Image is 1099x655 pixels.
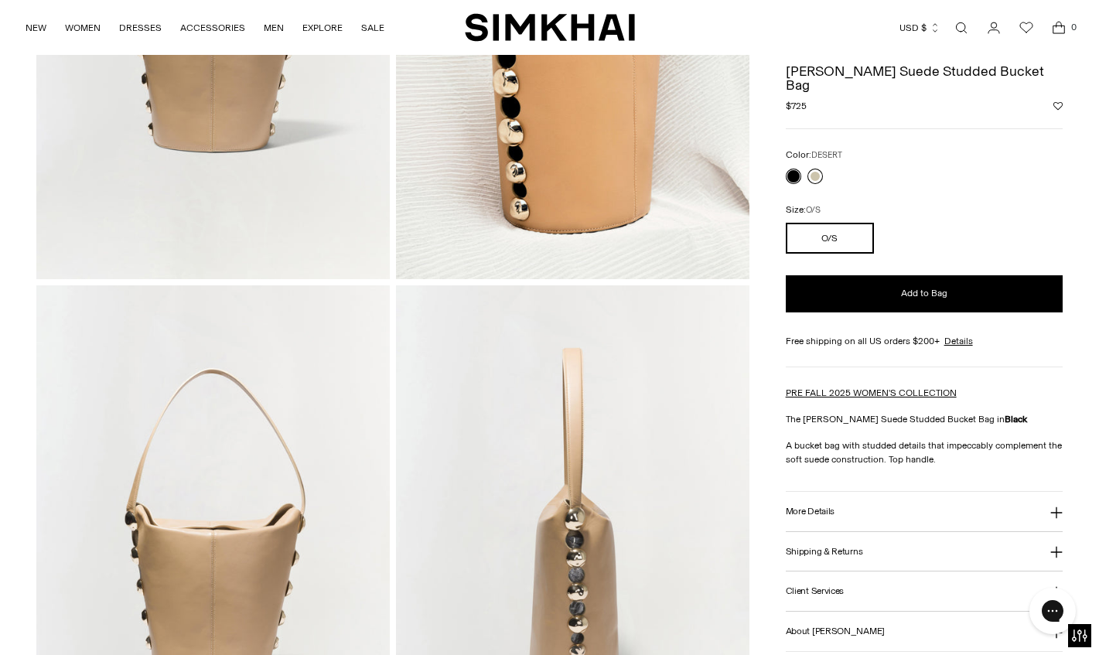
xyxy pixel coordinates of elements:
a: WOMEN [65,11,101,45]
button: O/S [786,223,874,254]
a: ACCESSORIES [180,11,245,45]
span: Add to Bag [901,287,947,300]
button: Shipping & Returns [786,532,1063,571]
a: EXPLORE [302,11,343,45]
button: Client Services [786,571,1063,611]
button: USD $ [899,11,940,45]
a: Wishlist [1011,12,1042,43]
h3: Shipping & Returns [786,546,863,556]
a: MEN [264,11,284,45]
span: DESERT [811,150,842,160]
span: $725 [786,99,807,113]
label: Color: [786,148,842,162]
a: Open cart modal [1043,12,1074,43]
h3: More Details [786,507,834,517]
a: DRESSES [119,11,162,45]
a: PRE FALL 2025 WOMEN'S COLLECTION [786,387,957,398]
button: More Details [786,492,1063,531]
strong: Black [1005,414,1027,425]
iframe: Sign Up via Text for Offers [12,596,155,643]
p: A bucket bag with studded details that impeccably complement the soft suede construction. Top han... [786,438,1063,466]
button: About [PERSON_NAME] [786,612,1063,651]
span: 0 [1067,20,1080,34]
a: NEW [26,11,46,45]
a: Details [944,334,973,348]
p: The [PERSON_NAME] Suede Studded Bucket Bag in [786,412,1063,426]
a: SIMKHAI [465,12,635,43]
button: Add to Bag [786,275,1063,312]
h3: Client Services [786,586,845,596]
label: Size: [786,203,821,217]
a: Go to the account page [978,12,1009,43]
h1: [PERSON_NAME] Suede Studded Bucket Bag [786,64,1063,92]
button: Add to Wishlist [1053,101,1063,111]
span: O/S [806,205,821,215]
div: Free shipping on all US orders $200+ [786,334,1063,348]
a: Open search modal [946,12,977,43]
a: SALE [361,11,384,45]
iframe: Gorgias live chat messenger [1022,582,1084,640]
h3: About [PERSON_NAME] [786,626,885,636]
